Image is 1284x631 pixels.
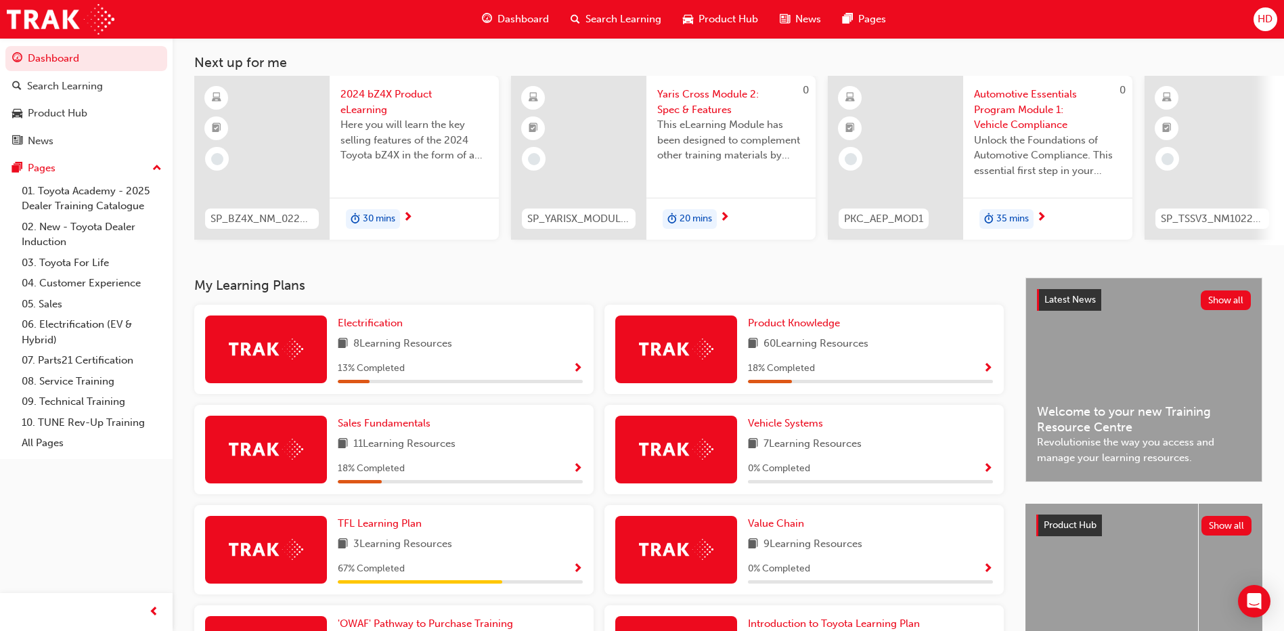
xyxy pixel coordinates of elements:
span: learningResourceType_ELEARNING-icon [1162,89,1172,107]
span: Unlock the Foundations of Automotive Compliance. This essential first step in your Automotive Ess... [974,133,1122,179]
span: 2024 bZ4X Product eLearning [340,87,488,117]
button: Show Progress [983,360,993,377]
a: Latest NewsShow allWelcome to your new Training Resource CentreRevolutionise the way you access a... [1025,278,1262,482]
span: guage-icon [482,11,492,28]
span: booktick-icon [845,120,855,137]
span: Product Hub [699,12,758,27]
span: 3 Learning Resources [353,536,452,553]
span: 0 [803,84,809,96]
img: Trak [229,539,303,560]
span: Here you will learn the key selling features of the 2024 Toyota bZ4X in the form of a virtual 6-p... [340,117,488,163]
span: 13 % Completed [338,361,405,376]
img: Trak [639,339,713,360]
button: Pages [5,156,167,181]
span: duration-icon [984,211,994,228]
a: 10. TUNE Rev-Up Training [16,412,167,433]
span: 7 Learning Resources [763,436,862,453]
a: Latest NewsShow all [1037,289,1251,311]
span: 0 % Completed [748,561,810,577]
span: Show Progress [573,563,583,575]
span: 0 [1120,84,1126,96]
span: Value Chain [748,517,804,529]
button: Show Progress [983,561,993,578]
span: Show Progress [983,563,993,575]
span: 9 Learning Resources [763,536,862,553]
img: Trak [229,339,303,360]
a: TFL Learning Plan [338,516,427,531]
button: Show Progress [573,561,583,578]
span: 20 mins [680,211,712,227]
button: DashboardSearch LearningProduct HubNews [5,43,167,156]
span: 35 mins [996,211,1029,227]
img: Trak [7,4,114,35]
span: pages-icon [843,11,853,28]
button: Show all [1201,516,1252,536]
span: 18 % Completed [338,461,405,477]
a: 08. Service Training [16,371,167,392]
img: Trak [639,439,713,460]
div: Open Intercom Messenger [1238,585,1270,617]
span: book-icon [748,536,758,553]
span: duration-icon [351,211,360,228]
a: Product Hub [5,101,167,126]
span: book-icon [748,336,758,353]
span: guage-icon [12,53,22,65]
span: Dashboard [497,12,549,27]
span: Product Knowledge [748,317,840,329]
span: book-icon [338,336,348,353]
a: 05. Sales [16,294,167,315]
span: SP_BZ4X_NM_0224_EL01 [211,211,313,227]
h3: Next up for me [173,55,1284,70]
span: duration-icon [667,211,677,228]
span: next-icon [1036,212,1046,224]
span: booktick-icon [212,120,221,137]
a: Search Learning [5,74,167,99]
span: Yaris Cross Module 2: Spec & Features [657,87,805,117]
a: All Pages [16,433,167,454]
a: 01. Toyota Academy - 2025 Dealer Training Catalogue [16,181,167,217]
span: This eLearning Module has been designed to complement other training materials by serving as a re... [657,117,805,163]
div: Pages [28,160,56,176]
span: learningResourceType_ELEARNING-icon [212,89,221,107]
span: Automotive Essentials Program Module 1: Vehicle Compliance [974,87,1122,133]
span: next-icon [720,212,730,224]
a: car-iconProduct Hub [672,5,769,33]
span: Search Learning [585,12,661,27]
span: learningRecordVerb_NONE-icon [1161,153,1174,165]
span: booktick-icon [529,120,538,137]
span: Product Hub [1044,519,1097,531]
span: 18 % Completed [748,361,815,376]
span: SP_TSSV3_NM1022_EL [1161,211,1264,227]
a: Product Knowledge [748,315,845,331]
span: learningResourceType_ELEARNING-icon [845,89,855,107]
span: Pages [858,12,886,27]
span: Latest News [1044,294,1096,305]
img: Trak [229,439,303,460]
span: Vehicle Systems [748,417,823,429]
span: Revolutionise the way you access and manage your learning resources. [1037,435,1251,465]
span: Welcome to your new Training Resource Centre [1037,404,1251,435]
a: search-iconSearch Learning [560,5,672,33]
span: 11 Learning Resources [353,436,456,453]
span: learningResourceType_ELEARNING-icon [529,89,538,107]
a: 09. Technical Training [16,391,167,412]
span: 30 mins [363,211,395,227]
a: pages-iconPages [832,5,897,33]
span: Show Progress [573,463,583,475]
span: news-icon [780,11,790,28]
a: Electrification [338,315,408,331]
a: Dashboard [5,46,167,71]
span: PKC_AEP_MOD1 [844,211,923,227]
a: News [5,129,167,154]
img: Trak [639,539,713,560]
div: Search Learning [27,79,103,94]
a: 06. Electrification (EV & Hybrid) [16,314,167,350]
span: up-icon [152,160,162,177]
span: booktick-icon [1162,120,1172,137]
span: book-icon [338,436,348,453]
span: search-icon [571,11,580,28]
span: Sales Fundamentals [338,417,430,429]
span: 60 Learning Resources [763,336,868,353]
